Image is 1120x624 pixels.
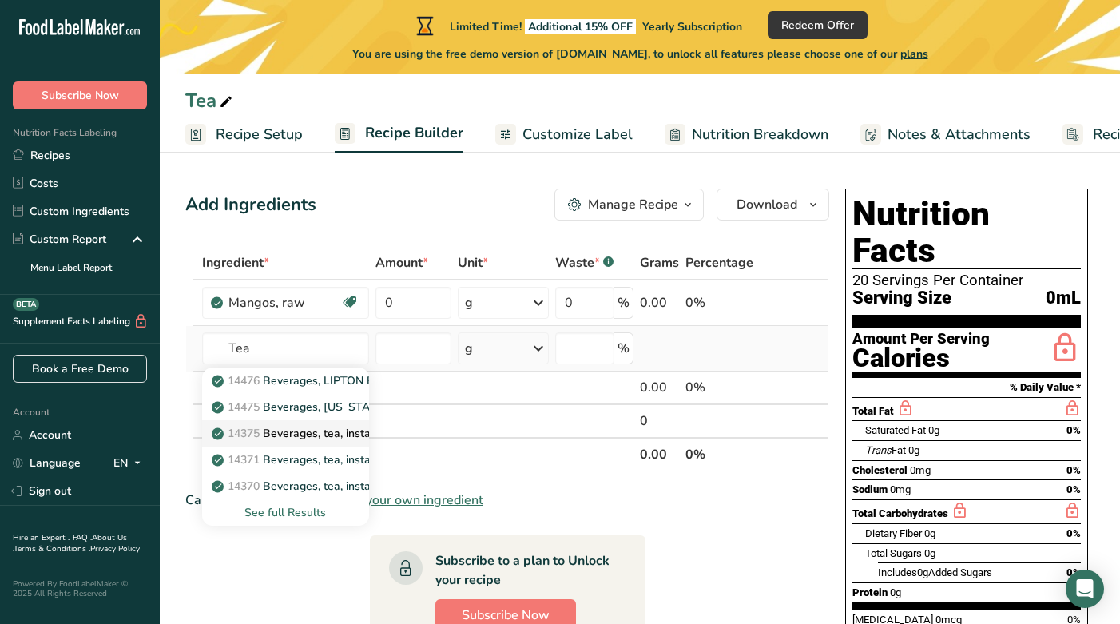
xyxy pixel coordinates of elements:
[228,452,260,467] span: 14371
[865,424,926,436] span: Saturated Fat
[768,11,868,39] button: Redeem Offer
[865,444,892,456] i: Trans
[435,551,614,590] div: Subscribe to a plan to Unlock your recipe
[113,454,147,473] div: EN
[522,124,633,145] span: Customize Label
[413,16,742,35] div: Limited Time!
[665,117,828,153] a: Nutrition Breakdown
[1066,464,1081,476] span: 0%
[852,196,1081,269] h1: Nutrition Facts
[1066,570,1104,608] div: Open Intercom Messenger
[90,543,140,554] a: Privacy Policy
[924,527,935,539] span: 0g
[185,192,316,218] div: Add Ingredients
[185,86,236,115] div: Tea
[465,339,473,358] div: g
[465,293,473,312] div: g
[685,378,753,397] div: 0%
[352,46,928,62] span: You are using the free demo version of [DOMAIN_NAME], to unlock all features please choose one of...
[900,46,928,62] span: plans
[365,122,463,144] span: Recipe Builder
[228,399,260,415] span: 14475
[640,411,679,431] div: 0
[13,532,70,543] a: Hire an Expert .
[910,464,931,476] span: 0mg
[852,347,990,370] div: Calories
[185,491,829,510] div: Can't find your ingredient?
[865,547,922,559] span: Total Sugars
[14,543,90,554] a: Terms & Conditions .
[878,566,992,578] span: Includes Added Sugars
[640,378,679,397] div: 0.00
[228,373,260,388] span: 14476
[852,288,951,308] span: Serving Size
[852,586,888,598] span: Protein
[335,115,463,153] a: Recipe Builder
[1066,527,1081,539] span: 0%
[13,579,147,598] div: Powered By FoodLabelMaker © 2025 All Rights Reserved
[852,332,990,347] div: Amount Per Serving
[717,189,829,221] button: Download
[852,507,948,519] span: Total Carbohydrates
[202,253,269,272] span: Ingredient
[13,81,147,109] button: Subscribe Now
[1066,566,1081,578] span: 0%
[852,464,908,476] span: Cholesterol
[228,293,340,312] div: Mangos, raw
[640,293,679,312] div: 0.00
[865,527,922,539] span: Dietary Fiber
[924,547,935,559] span: 0g
[228,479,260,494] span: 14370
[1066,424,1081,436] span: 0%
[199,437,637,471] th: Net Totals
[495,117,633,153] a: Customize Label
[685,253,753,272] span: Percentage
[13,532,127,554] a: About Us .
[852,272,1081,288] div: 20 Servings Per Container
[202,420,369,447] a: 14375Beverages, tea, instant, sweetened with sodium saccharin, lemon-flavored, powder
[202,394,369,420] a: 14475Beverages, [US_STATE], tea, ready-to-drink, lemon
[852,405,894,417] span: Total Fat
[888,124,1031,145] span: Notes & Attachments
[682,437,757,471] th: 0%
[202,499,369,526] div: See full Results
[13,449,81,477] a: Language
[555,253,614,272] div: Waste
[928,424,939,436] span: 0g
[185,117,303,153] a: Recipe Setup
[781,17,854,34] span: Redeem Offer
[852,378,1081,397] section: % Daily Value *
[215,504,356,521] div: See full Results
[375,253,428,272] span: Amount
[216,124,303,145] span: Recipe Setup
[588,195,678,214] div: Manage Recipe
[865,444,906,456] span: Fat
[1066,483,1081,495] span: 0%
[458,253,488,272] span: Unit
[637,437,682,471] th: 0.00
[640,253,679,272] span: Grams
[202,332,369,364] input: Add Ingredient
[1046,288,1081,308] span: 0mL
[73,532,92,543] a: FAQ .
[860,117,1031,153] a: Notes & Attachments
[890,483,911,495] span: 0mg
[642,19,742,34] span: Yearly Subscription
[852,483,888,495] span: Sodium
[908,444,919,456] span: 0g
[554,189,704,221] button: Manage Recipe
[737,195,797,214] span: Download
[917,566,928,578] span: 0g
[525,19,636,34] span: Additional 15% OFF
[890,586,901,598] span: 0g
[13,298,39,311] div: BETA
[13,355,147,383] a: Book a Free Demo
[202,368,369,394] a: 14476Beverages, LIPTON BRISK, tea, black, ready-to-drink, lemon
[202,473,369,499] a: 14370Beverages, tea, instant, lemon, sweetened, powder
[692,124,828,145] span: Nutrition Breakdown
[202,447,369,473] a: 14371Beverages, tea, instant, lemon, sweetened, prepared with water
[685,293,753,312] div: 0%
[228,426,260,441] span: 14375
[13,231,106,248] div: Custom Report
[42,87,119,104] span: Subscribe Now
